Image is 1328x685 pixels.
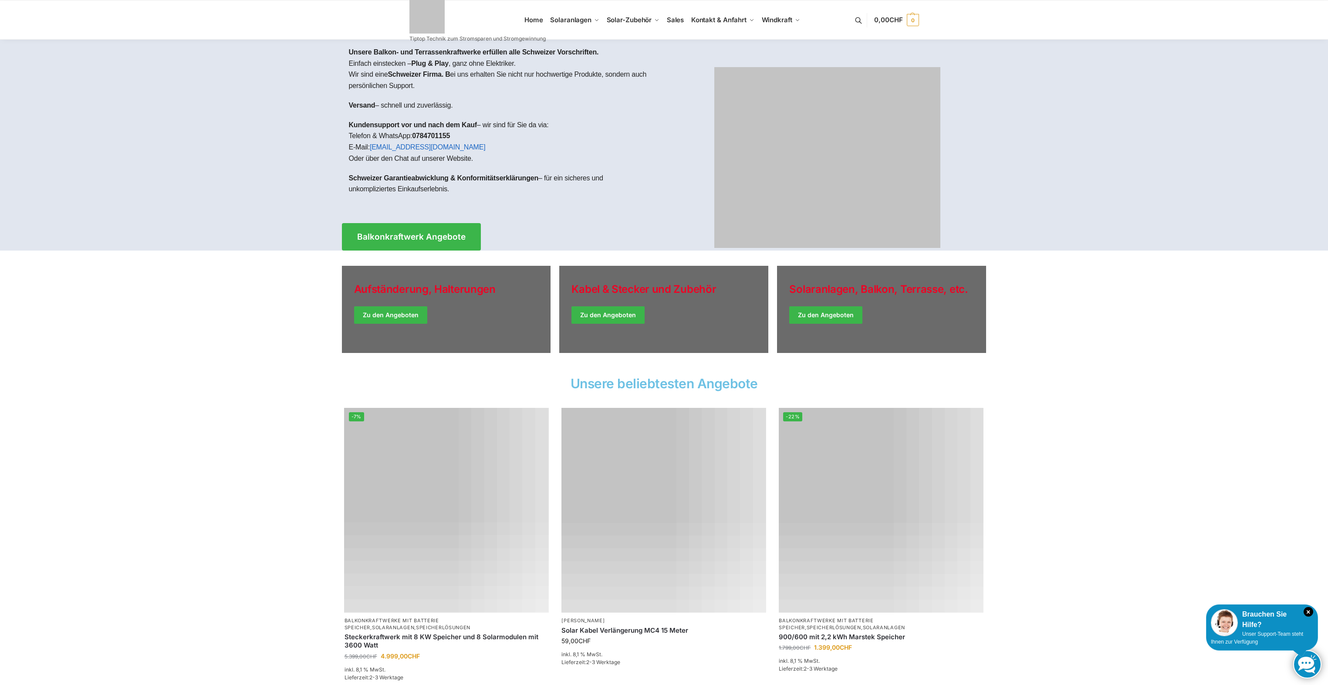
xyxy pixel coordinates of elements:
a: Solaranlagen [547,0,603,40]
p: inkl. 8,1 % MwSt. [345,666,549,674]
a: Solar Kabel Verlängerung MC4 15 Meter [561,626,766,635]
a: Speicherlösungen [416,624,470,631]
span: CHF [800,644,811,651]
strong: Schweizer Garantieabwicklung & Konformitätserklärungen [349,174,539,182]
a: 900/600 mit 2,2 kWh Marstek Speicher [779,633,983,641]
strong: 0784701155 [412,132,450,139]
a: Sales [663,0,687,40]
span: 2-3 Werktage [369,674,403,681]
i: Schließen [1304,607,1313,617]
strong: Versand [349,102,375,109]
span: 0,00 [874,16,902,24]
span: Lieferzeit: [561,659,620,665]
a: [EMAIL_ADDRESS][DOMAIN_NAME] [370,143,486,151]
a: -22%Balkonkraftwerk mit Marstek Speicher [779,408,983,612]
span: Unser Support-Team steht Ihnen zur Verfügung [1211,631,1303,645]
p: Wir sind eine ei uns erhalten Sie nicht nur hochwertige Produkte, sondern auch persönlichen Support. [349,69,657,91]
span: CHF [578,637,591,644]
h2: Unsere beliebtesten Angebote [342,377,987,390]
strong: Unsere Balkon- und Terrassenkraftwerke erfüllen alle Schweizer Vorschriften. [349,48,599,56]
a: [PERSON_NAME] [561,617,605,624]
span: CHF [408,652,420,660]
p: , , [779,617,983,631]
p: inkl. 8,1 % MwSt. [561,651,766,658]
bdi: 4.999,00 [381,652,420,660]
a: Winter Jackets [777,266,986,353]
p: Tiptop Technik zum Stromsparen und Stromgewinnung [409,36,546,41]
div: Brauchen Sie Hilfe? [1211,609,1313,630]
img: Home 6 [561,408,766,612]
a: -7%Steckerkraftwerk mit 8 KW Speicher und 8 Solarmodulen mit 3600 Watt [345,408,549,612]
bdi: 5.399,00 [345,653,377,660]
span: Kontakt & Anfahrt [691,16,747,24]
img: Customer service [1211,609,1238,636]
a: Solar-Zubehör [603,0,663,40]
strong: Kundensupport vor und nach dem Kauf [349,121,477,129]
p: – schnell und zuverlässig. [349,100,657,111]
div: Einfach einstecken – , ganz ohne Elektriker. [342,40,664,210]
p: inkl. 8,1 % MwSt. [779,657,983,665]
span: 2-3 Werktage [586,659,620,665]
a: Solar-Verlängerungskabel [561,408,766,612]
span: Sales [667,16,684,24]
a: Solaranlagen [372,624,414,631]
a: 0,00CHF 0 [874,7,919,33]
p: – für ein sicheres und unkompliziertes Einkaufserlebnis. [349,173,657,195]
strong: Plug & Play [411,60,449,67]
span: Lieferzeit: [345,674,403,681]
a: Kontakt & Anfahrt [687,0,758,40]
bdi: 59,00 [561,637,591,644]
img: Home 5 [345,408,549,612]
a: Holiday Style [559,266,768,353]
span: Solar-Zubehör [607,16,652,24]
img: Home 1 [714,67,940,248]
bdi: 1.399,00 [814,644,852,651]
span: Balkonkraftwerk Angebote [357,233,466,241]
p: , , [345,617,549,631]
bdi: 1.799,00 [779,644,811,651]
span: Windkraft [762,16,792,24]
span: CHF [840,644,852,651]
a: Steckerkraftwerk mit 8 KW Speicher und 8 Solarmodulen mit 3600 Watt [345,633,549,650]
strong: Schweizer Firma. B [388,71,450,78]
span: Solaranlagen [550,16,591,24]
span: CHF [889,16,903,24]
a: Solaranlagen [863,624,905,631]
span: 2-3 Werktage [804,665,838,672]
span: Lieferzeit: [779,665,838,672]
a: Balkonkraftwerke mit Batterie Speicher [779,617,873,630]
img: Home 7 [779,408,983,612]
a: Balkonkraftwerk Angebote [342,223,481,251]
a: Windkraft [758,0,804,40]
a: Balkonkraftwerke mit Batterie Speicher [345,617,439,630]
a: Holiday Style [342,266,551,353]
p: – wir sind für Sie da via: Telefon & WhatsApp: E-Mail: Oder über den Chat auf unserer Website. [349,119,657,164]
span: 0 [907,14,919,26]
span: CHF [366,653,377,660]
a: Speicherlösungen [807,624,861,631]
